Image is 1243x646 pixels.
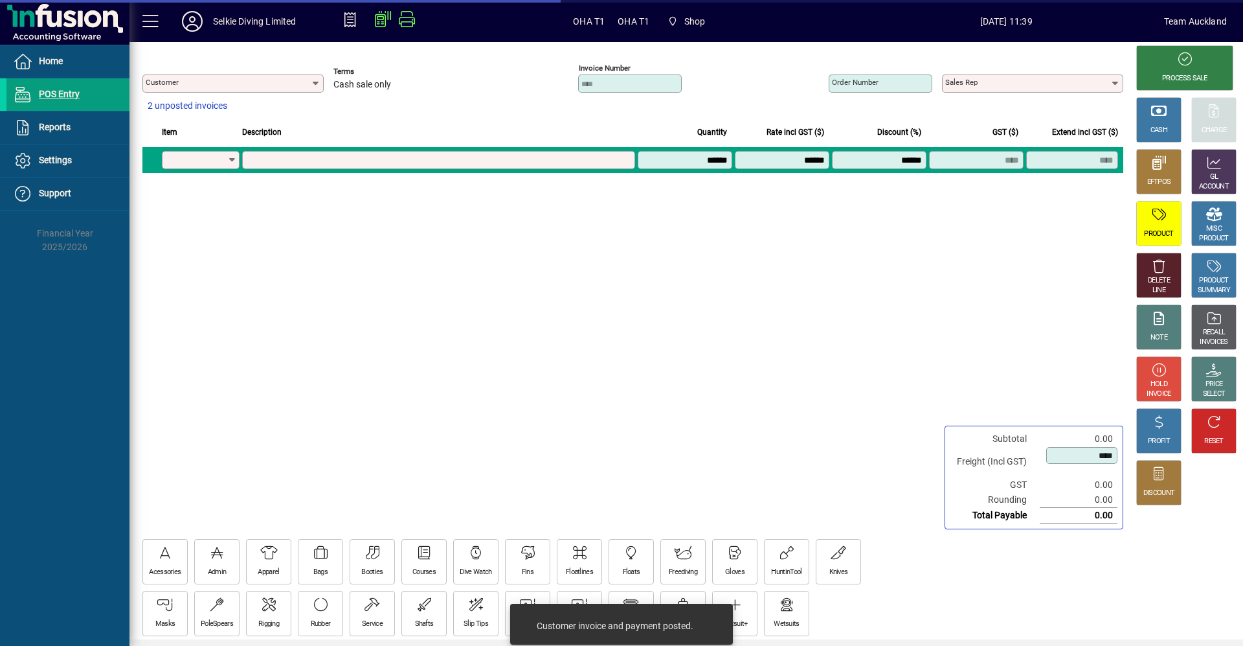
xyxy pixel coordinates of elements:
[155,619,175,629] div: Masks
[1040,478,1117,492] td: 0.00
[1200,338,1227,347] div: INVOICES
[950,432,1040,446] td: Subtotal
[1040,508,1117,524] td: 0.00
[1199,276,1228,286] div: PRODUCT
[950,508,1040,524] td: Total Payable
[1040,492,1117,508] td: 0.00
[333,80,391,90] span: Cash sale only
[146,78,179,87] mat-label: Customer
[877,125,921,139] span: Discount (%)
[142,95,232,118] button: 2 unposted invoices
[1202,126,1227,135] div: CHARGE
[39,56,63,66] span: Home
[6,144,129,177] a: Settings
[361,568,383,577] div: Booties
[460,568,491,577] div: Dive Watch
[771,568,801,577] div: HuntinTool
[258,568,279,577] div: Apparel
[662,10,710,33] span: Shop
[767,125,824,139] span: Rate incl GST ($)
[213,11,297,32] div: Selkie Diving Limited
[1040,432,1117,446] td: 0.00
[39,89,80,99] span: POS Entry
[832,78,879,87] mat-label: Order number
[1152,286,1165,295] div: LINE
[618,11,649,32] span: OHA T1
[950,478,1040,492] td: GST
[6,178,129,210] a: Support
[1203,389,1226,399] div: SELECT
[162,125,177,139] span: Item
[722,619,747,629] div: Wetsuit+
[1147,389,1170,399] div: INVOICE
[242,125,282,139] span: Description
[1210,172,1218,182] div: GL
[1162,74,1207,84] div: PROCESS SALE
[1205,380,1223,389] div: PRICE
[201,619,233,629] div: PoleSpears
[1203,328,1226,338] div: RECALL
[1052,125,1118,139] span: Extend incl GST ($)
[1199,182,1229,192] div: ACCOUNT
[412,568,436,577] div: Courses
[1150,126,1167,135] div: CASH
[39,188,71,198] span: Support
[522,568,533,577] div: Fins
[1204,437,1224,446] div: RESET
[1198,286,1230,295] div: SUMMARY
[697,125,727,139] span: Quantity
[6,45,129,78] a: Home
[1150,380,1167,389] div: HOLD
[39,122,71,132] span: Reports
[1147,178,1171,187] div: EFTPOS
[573,11,605,32] span: OHA T1
[950,492,1040,508] td: Rounding
[950,446,1040,478] td: Freight (Incl GST)
[1164,11,1227,32] div: Team Auckland
[148,99,227,113] span: 2 unposted invoices
[774,619,799,629] div: Wetsuits
[6,111,129,144] a: Reports
[684,11,706,32] span: Shop
[1199,234,1228,244] div: PRODUCT
[208,568,227,577] div: Admin
[829,568,848,577] div: Knives
[1144,229,1173,239] div: PRODUCT
[725,568,745,577] div: Gloves
[39,155,72,165] span: Settings
[945,78,978,87] mat-label: Sales rep
[415,619,434,629] div: Shafts
[1148,276,1170,286] div: DELETE
[849,11,1164,32] span: [DATE] 11:39
[579,63,631,73] mat-label: Invoice number
[313,568,328,577] div: Bags
[623,568,640,577] div: Floats
[149,568,181,577] div: Acessories
[1150,333,1167,343] div: NOTE
[1148,437,1170,446] div: PROFIT
[464,619,488,629] div: Slip Tips
[537,619,693,632] div: Customer invoice and payment posted.
[669,568,697,577] div: Freediving
[362,619,383,629] div: Service
[992,125,1018,139] span: GST ($)
[258,619,279,629] div: Rigging
[172,10,213,33] button: Profile
[311,619,331,629] div: Rubber
[566,568,593,577] div: Floatlines
[1206,224,1222,234] div: MISC
[333,67,411,76] span: Terms
[1143,489,1174,498] div: DISCOUNT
